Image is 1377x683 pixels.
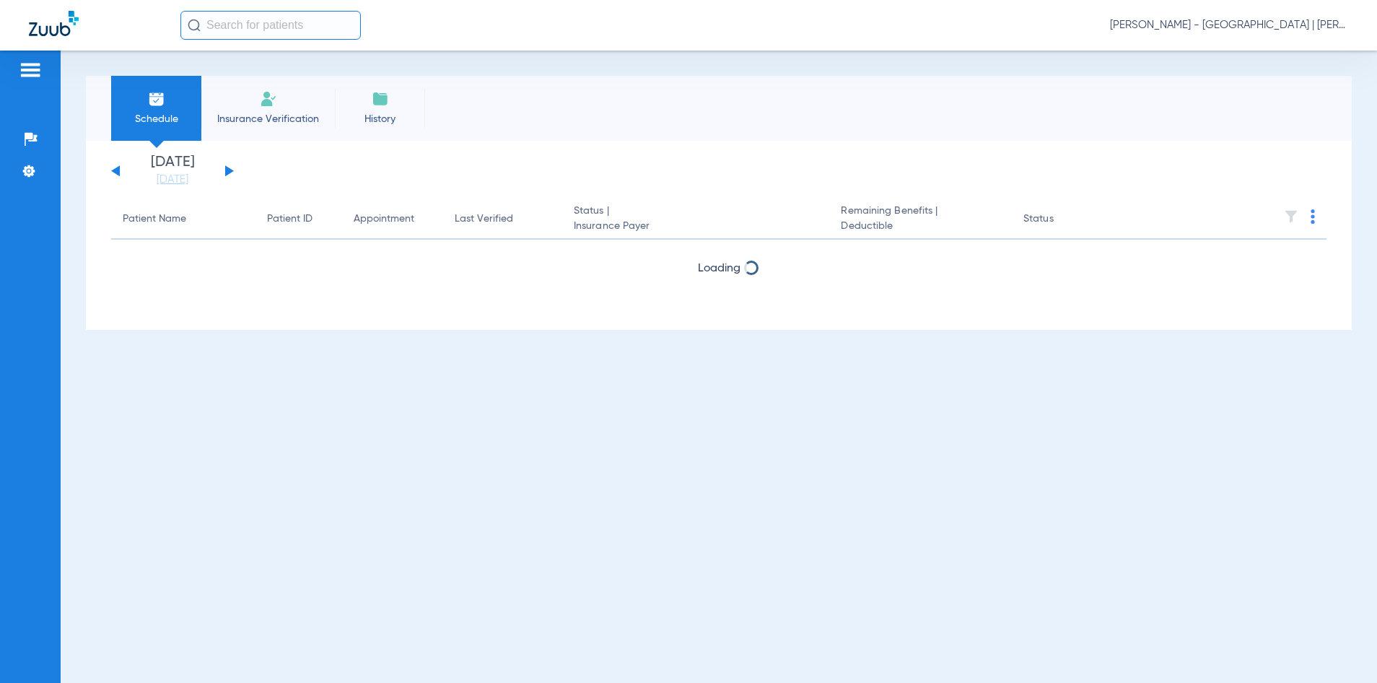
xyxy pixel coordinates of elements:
[122,112,191,126] span: Schedule
[1284,209,1298,224] img: filter.svg
[123,212,244,227] div: Patient Name
[698,263,740,274] span: Loading
[180,11,361,40] input: Search for patients
[212,112,324,126] span: Insurance Verification
[267,212,312,227] div: Patient ID
[123,212,186,227] div: Patient Name
[260,90,277,108] img: Manual Insurance Verification
[19,61,42,79] img: hamburger-icon
[372,90,389,108] img: History
[129,173,216,187] a: [DATE]
[1311,209,1315,224] img: group-dot-blue.svg
[455,212,551,227] div: Last Verified
[129,155,216,187] li: [DATE]
[267,212,331,227] div: Patient ID
[829,199,1012,240] th: Remaining Benefits |
[188,19,201,32] img: Search Icon
[841,219,1000,234] span: Deductible
[354,212,432,227] div: Appointment
[455,212,513,227] div: Last Verified
[1110,18,1348,32] span: [PERSON_NAME] - [GEOGRAPHIC_DATA] | [PERSON_NAME]
[1012,199,1109,240] th: Status
[148,90,165,108] img: Schedule
[354,212,414,227] div: Appointment
[346,112,414,126] span: History
[562,199,829,240] th: Status |
[574,219,818,234] span: Insurance Payer
[29,11,79,36] img: Zuub Logo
